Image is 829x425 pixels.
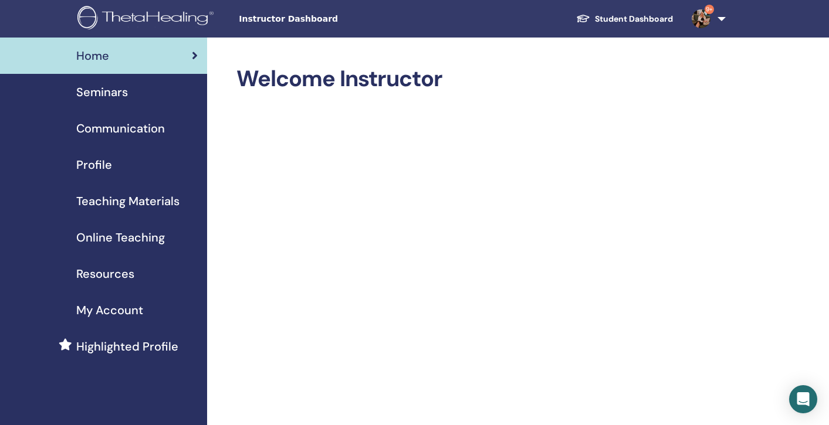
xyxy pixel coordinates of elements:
span: Highlighted Profile [76,338,178,355]
span: Communication [76,120,165,137]
span: Seminars [76,83,128,101]
span: 9+ [705,5,714,14]
img: default.jpg [692,9,710,28]
img: graduation-cap-white.svg [576,13,590,23]
span: Resources [76,265,134,283]
span: Online Teaching [76,229,165,246]
span: Home [76,47,109,64]
div: Open Intercom Messenger [789,385,817,413]
img: logo.png [77,6,218,32]
span: Teaching Materials [76,192,180,210]
span: Instructor Dashboard [239,13,415,25]
span: My Account [76,301,143,319]
a: Student Dashboard [567,8,682,30]
span: Profile [76,156,112,174]
h2: Welcome Instructor [236,66,723,93]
